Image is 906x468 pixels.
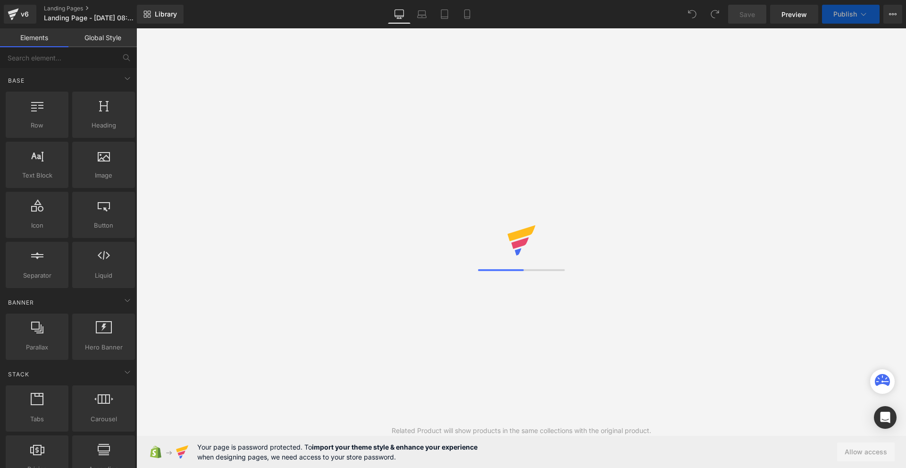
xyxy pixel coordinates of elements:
a: Desktop [388,5,411,24]
a: Global Style [68,28,137,47]
span: Image [75,170,132,180]
span: Publish [833,10,857,18]
button: More [883,5,902,24]
span: Hero Banner [75,342,132,352]
span: Banner [7,298,35,307]
span: Landing Page - [DATE] 08:15:31 [44,14,134,22]
a: Landing Pages [44,5,152,12]
span: Library [155,10,177,18]
strong: import your theme style & enhance your experience [312,443,478,451]
a: Mobile [456,5,478,24]
button: Publish [822,5,880,24]
span: Base [7,76,25,85]
span: Icon [8,221,66,230]
a: Preview [770,5,818,24]
span: Heading [75,120,132,130]
span: Save [739,9,755,19]
span: Text Block [8,170,66,180]
span: Liquid [75,271,132,281]
span: Carousel [75,414,132,424]
span: Separator [8,271,66,281]
a: New Library [137,5,184,24]
button: Undo [683,5,702,24]
div: v6 [19,8,31,20]
div: Related Product will show products in the same collections with the original product. [392,425,651,436]
div: Open Intercom Messenger [874,406,897,429]
button: Allow access [837,442,895,461]
a: v6 [4,5,36,24]
span: Your page is password protected. To when designing pages, we need access to your store password. [197,442,478,462]
span: Stack [7,370,30,379]
span: Row [8,120,66,130]
a: Tablet [433,5,456,24]
span: Tabs [8,414,66,424]
button: Redo [705,5,724,24]
span: Parallax [8,342,66,352]
a: Laptop [411,5,433,24]
span: Button [75,221,132,230]
span: Preview [781,9,807,19]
